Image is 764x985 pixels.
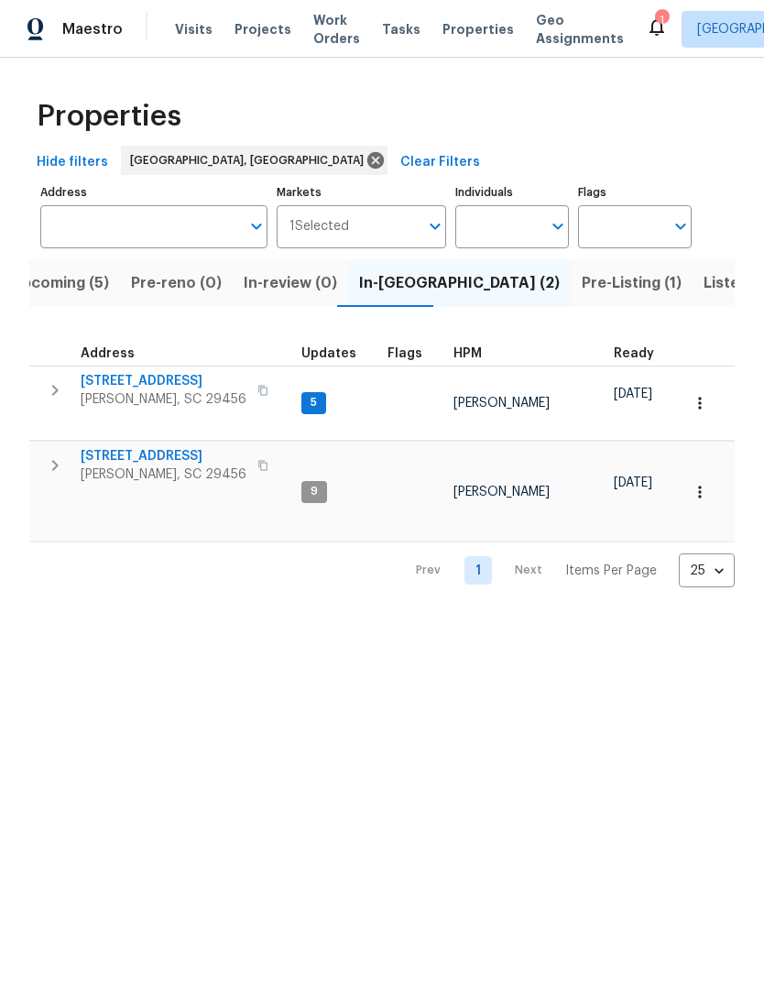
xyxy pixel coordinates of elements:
button: Hide filters [29,146,115,180]
span: [PERSON_NAME] [453,486,550,498]
span: Properties [37,107,181,126]
div: [GEOGRAPHIC_DATA], [GEOGRAPHIC_DATA] [121,146,387,175]
span: [DATE] [614,388,652,400]
span: [GEOGRAPHIC_DATA], [GEOGRAPHIC_DATA] [130,151,371,170]
span: [STREET_ADDRESS] [81,447,246,465]
button: Open [244,213,269,239]
span: [STREET_ADDRESS] [81,372,246,390]
div: Earliest renovation start date (first business day after COE or Checkout) [614,347,671,360]
label: Address [40,187,267,198]
span: Maestro [62,20,123,38]
nav: Pagination Navigation [398,553,735,587]
span: Hide filters [37,151,108,174]
button: Clear Filters [393,146,487,180]
span: [PERSON_NAME], SC 29456 [81,390,246,409]
div: 1 [655,11,668,29]
span: Flags [387,347,422,360]
span: Pre-Listing (1) [582,270,682,296]
button: Open [422,213,448,239]
div: 25 [679,547,735,595]
p: Items Per Page [565,562,657,580]
span: Ready [614,347,654,360]
span: Upcoming (5) [11,270,109,296]
span: Updates [301,347,356,360]
label: Markets [277,187,447,198]
span: Clear Filters [400,151,480,174]
button: Open [545,213,571,239]
span: Work Orders [313,11,360,48]
span: Visits [175,20,213,38]
span: Geo Assignments [536,11,624,48]
span: [DATE] [614,476,652,489]
span: Tasks [382,23,420,36]
span: Address [81,347,135,360]
label: Flags [578,187,692,198]
span: Pre-reno (0) [131,270,222,296]
span: Properties [442,20,514,38]
span: 5 [303,395,324,410]
button: Open [668,213,693,239]
span: In-[GEOGRAPHIC_DATA] (2) [359,270,560,296]
span: HPM [453,347,482,360]
span: 1 Selected [289,219,349,235]
span: [PERSON_NAME] [453,397,550,410]
a: Goto page 1 [464,556,492,585]
label: Individuals [455,187,569,198]
span: [PERSON_NAME], SC 29456 [81,465,246,484]
span: 9 [303,484,325,499]
span: Projects [235,20,291,38]
span: In-review (0) [244,270,337,296]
